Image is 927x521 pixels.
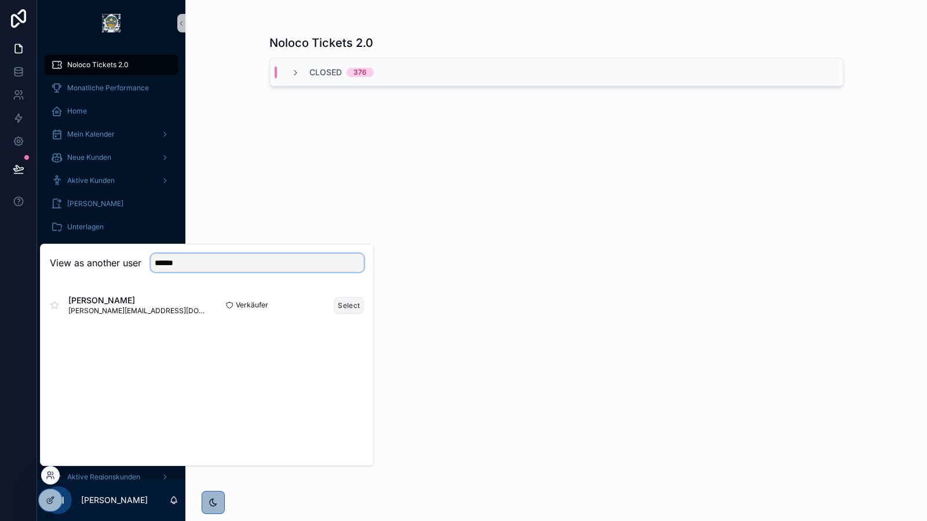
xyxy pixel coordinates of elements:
img: App logo [102,14,121,32]
span: Noloco Tickets 2.0 [67,60,129,69]
a: Aktive Regionskunden [44,467,178,487]
h2: View as another user [50,256,141,270]
span: [PERSON_NAME] [67,199,123,208]
h1: Noloco Tickets 2.0 [269,35,373,51]
span: Home [67,107,87,116]
p: [PERSON_NAME] [81,494,148,506]
span: Aktive Regionskunden [67,472,140,482]
span: Verkäufer [236,300,268,310]
a: Neue Kunden [44,147,178,168]
a: Unterlagen [44,217,178,237]
div: 376 [353,68,367,77]
span: Neue Kunden [67,153,111,162]
span: Monatliche Performance [67,83,149,93]
span: Aktive Kunden [67,176,115,185]
span: [PERSON_NAME] [68,295,207,306]
span: Closed [309,67,342,78]
a: Aktive Kunden [44,170,178,191]
a: Monatliche Performance [44,78,178,98]
a: [PERSON_NAME] [44,193,178,214]
a: Noloco Tickets 2.0 [44,54,178,75]
button: Select [334,297,364,314]
a: Home [44,101,178,122]
span: Mein Kalender [67,130,115,139]
span: Unterlagen [67,222,104,232]
span: [PERSON_NAME][EMAIL_ADDRESS][DOMAIN_NAME] [68,306,207,315]
a: Mein Kalender [44,124,178,145]
div: scrollable content [37,46,185,479]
